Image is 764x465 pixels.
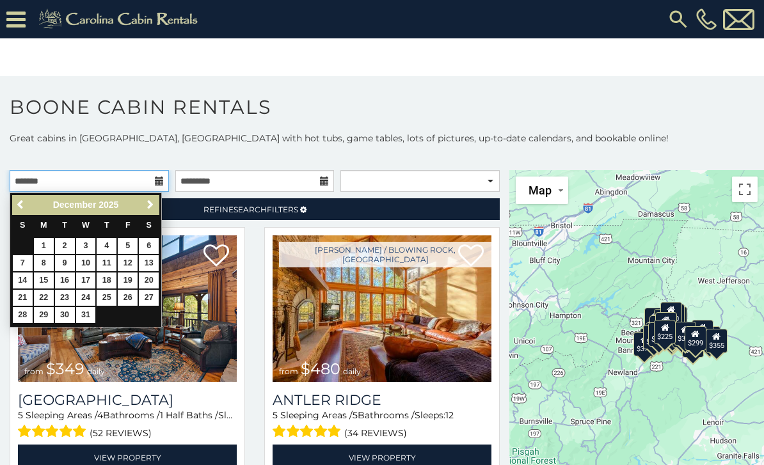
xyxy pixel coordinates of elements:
span: (34 reviews) [344,425,407,441]
span: 5 [353,409,358,421]
a: 12 [118,255,138,271]
a: 13 [139,255,159,271]
a: Antler Ridge from $480 daily [273,235,491,382]
a: 11 [97,255,116,271]
a: Antler Ridge [273,391,491,409]
img: search-regular.svg [667,8,690,31]
span: from [279,366,298,376]
img: Khaki-logo.png [32,6,209,32]
span: Saturday [147,221,152,230]
a: [GEOGRAPHIC_DATA] [18,391,237,409]
div: Sleeping Areas / Bathrooms / Sleeps: [18,409,237,441]
a: 28 [13,307,33,323]
a: 26 [118,290,138,306]
span: December [53,200,97,210]
a: 7 [13,255,33,271]
div: $380 [674,321,696,345]
a: Previous [13,197,29,213]
span: Wednesday [82,221,90,230]
a: RefineSearchFilters [10,198,500,220]
span: Monday [40,221,47,230]
a: 14 [13,272,33,288]
a: 19 [118,272,138,288]
a: 5 [118,238,138,254]
span: Map [529,184,552,197]
a: 21 [13,290,33,306]
a: 29 [34,307,54,323]
a: [PERSON_NAME] / Blowing Rock, [GEOGRAPHIC_DATA] [279,242,491,267]
div: $210 [655,312,677,336]
a: 27 [139,290,159,306]
span: daily [87,366,105,376]
a: 10 [76,255,96,271]
span: Previous [16,200,26,210]
a: 3 [76,238,96,254]
h3: Diamond Creek Lodge [18,391,237,409]
a: 9 [55,255,75,271]
a: 30 [55,307,75,323]
span: Thursday [104,221,109,230]
button: Change map style [516,177,568,204]
a: 15 [34,272,54,288]
span: (52 reviews) [90,425,152,441]
img: Antler Ridge [273,235,491,382]
div: $375 [633,331,655,356]
a: 2 [55,238,75,254]
a: 24 [76,290,96,306]
span: from [24,366,44,376]
a: 18 [97,272,116,288]
a: 17 [76,272,96,288]
div: $350 [682,333,704,358]
span: Friday [125,221,131,230]
span: daily [343,366,361,376]
div: $225 [654,320,676,344]
span: 5 [273,409,278,421]
span: Sunday [20,221,25,230]
span: Tuesday [62,221,67,230]
span: Search [234,205,267,214]
span: 5 [18,409,23,421]
div: $355 [706,329,728,353]
span: 12 [445,409,454,421]
a: 8 [34,255,54,271]
a: Add to favorites [203,243,229,270]
a: 23 [55,290,75,306]
a: 6 [139,238,159,254]
a: 16 [55,272,75,288]
div: $320 [660,301,682,326]
div: $325 [643,324,665,349]
span: $349 [46,359,84,378]
span: Refine Filters [203,205,298,214]
button: Toggle fullscreen view [732,177,758,202]
div: $299 [685,326,706,351]
span: 4 [97,409,103,421]
a: 22 [34,290,54,306]
a: 1 [34,238,54,254]
a: [PHONE_NUMBER] [693,8,720,30]
div: $930 [692,320,713,344]
div: $315 [661,324,683,348]
a: Next [142,197,158,213]
a: 4 [97,238,116,254]
a: 25 [97,290,116,306]
span: 1 Half Baths / [160,409,218,421]
div: $635 [644,308,666,332]
span: 2025 [99,200,118,210]
span: $480 [301,359,340,378]
div: Sleeping Areas / Bathrooms / Sleeps: [273,409,491,441]
a: 31 [76,307,96,323]
span: Next [145,200,155,210]
a: 20 [139,272,159,288]
div: $395 [648,322,670,347]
